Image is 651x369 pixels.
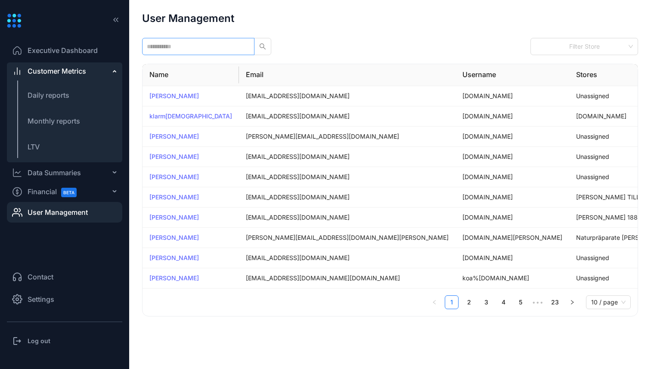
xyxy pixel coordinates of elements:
[549,296,561,309] a: 23
[28,294,54,304] span: Settings
[514,296,527,309] a: 5
[496,295,510,309] li: 4
[149,92,199,99] a: [PERSON_NAME]
[259,43,266,50] span: search
[548,295,562,309] li: 23
[531,295,545,309] span: •••
[497,296,510,309] a: 4
[149,254,199,261] a: [PERSON_NAME]
[565,295,579,309] button: right
[149,193,199,201] a: [PERSON_NAME]
[149,214,199,221] a: [PERSON_NAME]
[239,64,456,86] th: Email
[239,127,456,147] td: [PERSON_NAME][EMAIL_ADDRESS][DOMAIN_NAME]
[456,86,569,106] td: [DOMAIN_NAME]
[456,208,569,228] td: [DOMAIN_NAME]
[143,64,239,86] th: Name
[428,295,441,309] li: Previous Page
[28,45,98,56] span: Executive Dashboard
[149,173,199,180] a: [PERSON_NAME]
[149,234,199,241] a: [PERSON_NAME]
[591,296,626,309] span: 10 / page
[149,153,199,160] a: [PERSON_NAME]
[149,112,232,120] a: klarm[DEMOGRAPHIC_DATA]
[456,64,569,86] th: Username
[445,296,458,309] a: 1
[445,295,459,309] li: 1
[479,295,493,309] li: 3
[239,268,456,288] td: [EMAIL_ADDRESS][DOMAIN_NAME][DOMAIN_NAME]
[28,207,88,217] span: User Management
[239,86,456,106] td: [EMAIL_ADDRESS][DOMAIN_NAME]
[28,272,53,282] span: Contact
[570,300,575,305] span: right
[456,268,569,288] td: koa%[DOMAIN_NAME]
[239,228,456,248] td: [PERSON_NAME][EMAIL_ADDRESS][DOMAIN_NAME][PERSON_NAME]
[462,296,475,309] a: 2
[432,300,437,305] span: left
[28,143,40,151] span: LTV
[28,91,69,99] span: Daily reports
[428,295,441,309] button: left
[456,106,569,127] td: [DOMAIN_NAME]
[456,228,569,248] td: [DOMAIN_NAME][PERSON_NAME]
[586,295,631,309] div: Page Size
[149,274,199,282] a: [PERSON_NAME]
[28,167,81,178] div: Data Summaries
[28,182,84,202] span: Financial
[456,248,569,268] td: [DOMAIN_NAME]
[239,187,456,208] td: [EMAIL_ADDRESS][DOMAIN_NAME]
[28,337,50,345] h3: Log out
[565,295,579,309] li: Next Page
[239,208,456,228] td: [EMAIL_ADDRESS][DOMAIN_NAME]
[531,295,545,309] li: Next 5 Pages
[142,13,234,24] h1: User Management
[456,127,569,147] td: [DOMAIN_NAME]
[239,106,456,127] td: [EMAIL_ADDRESS][DOMAIN_NAME]
[456,187,569,208] td: [DOMAIN_NAME]
[456,147,569,167] td: [DOMAIN_NAME]
[28,117,80,125] span: Monthly reports
[61,188,77,197] span: BETA
[239,248,456,268] td: [EMAIL_ADDRESS][DOMAIN_NAME]
[480,296,493,309] a: 3
[149,133,199,140] a: [PERSON_NAME]
[28,66,86,76] span: Customer Metrics
[239,167,456,187] td: [EMAIL_ADDRESS][DOMAIN_NAME]
[456,167,569,187] td: [DOMAIN_NAME]
[514,295,527,309] li: 5
[462,295,476,309] li: 2
[239,147,456,167] td: [EMAIL_ADDRESS][DOMAIN_NAME]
